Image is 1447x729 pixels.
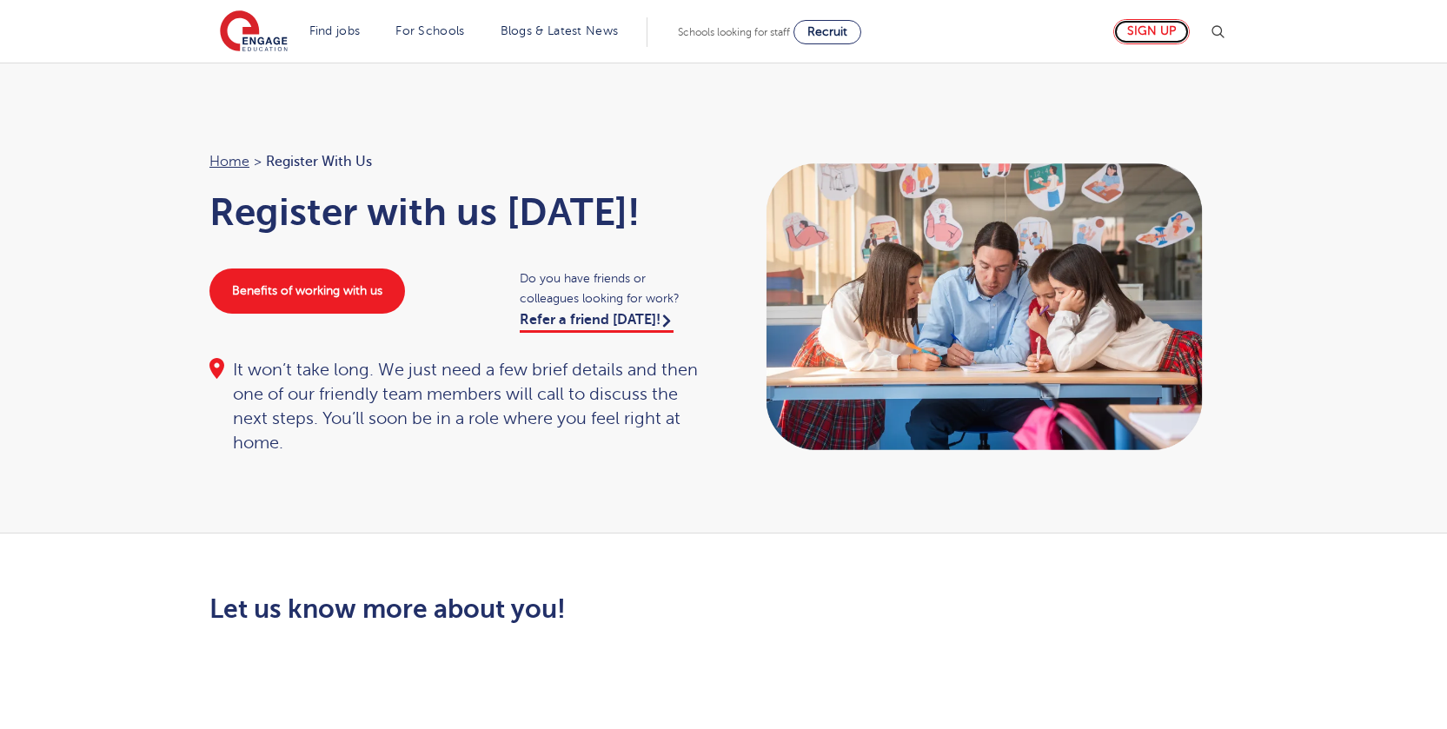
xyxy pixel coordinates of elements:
[501,24,619,37] a: Blogs & Latest News
[309,24,361,37] a: Find jobs
[395,24,464,37] a: For Schools
[209,154,249,169] a: Home
[520,312,674,333] a: Refer a friend [DATE]!
[793,20,861,44] a: Recruit
[209,268,405,314] a: Benefits of working with us
[1113,19,1190,44] a: Sign up
[209,150,707,173] nav: breadcrumb
[209,190,707,234] h1: Register with us [DATE]!
[520,268,707,308] span: Do you have friends or colleagues looking for work?
[254,154,262,169] span: >
[266,150,372,173] span: Register with us
[807,25,847,38] span: Recruit
[209,594,886,624] h2: Let us know more about you!
[209,358,707,455] div: It won’t take long. We just need a few brief details and then one of our friendly team members wi...
[220,10,288,54] img: Engage Education
[678,26,790,38] span: Schools looking for staff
